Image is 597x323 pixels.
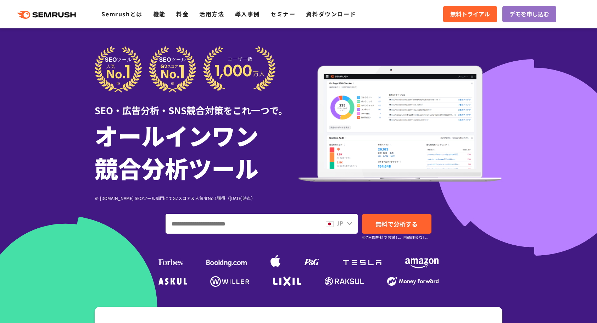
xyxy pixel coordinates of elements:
[306,10,356,18] a: 資料ダウンロード
[375,219,418,228] span: 無料で分析する
[101,10,142,18] a: Semrushとは
[235,10,260,18] a: 導入事例
[95,195,298,201] div: ※ [DOMAIN_NAME] SEOツール部門にてG2スコア＆人気度No.1獲得（[DATE]時点）
[95,119,298,184] h1: オールインワン 競合分析ツール
[450,10,490,19] span: 無料トライアル
[362,214,431,234] a: 無料で分析する
[502,6,556,22] a: デモを申し込む
[336,219,343,227] span: JP
[443,6,497,22] a: 無料トライアル
[176,10,189,18] a: 料金
[95,93,298,117] div: SEO・広告分析・SNS競合対策をこれ一つで。
[153,10,166,18] a: 機能
[199,10,224,18] a: 活用方法
[509,10,549,19] span: デモを申し込む
[362,234,430,241] small: ※7日間無料でお試し。自動課金なし。
[270,10,295,18] a: セミナー
[166,214,319,233] input: ドメイン、キーワードまたはURLを入力してください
